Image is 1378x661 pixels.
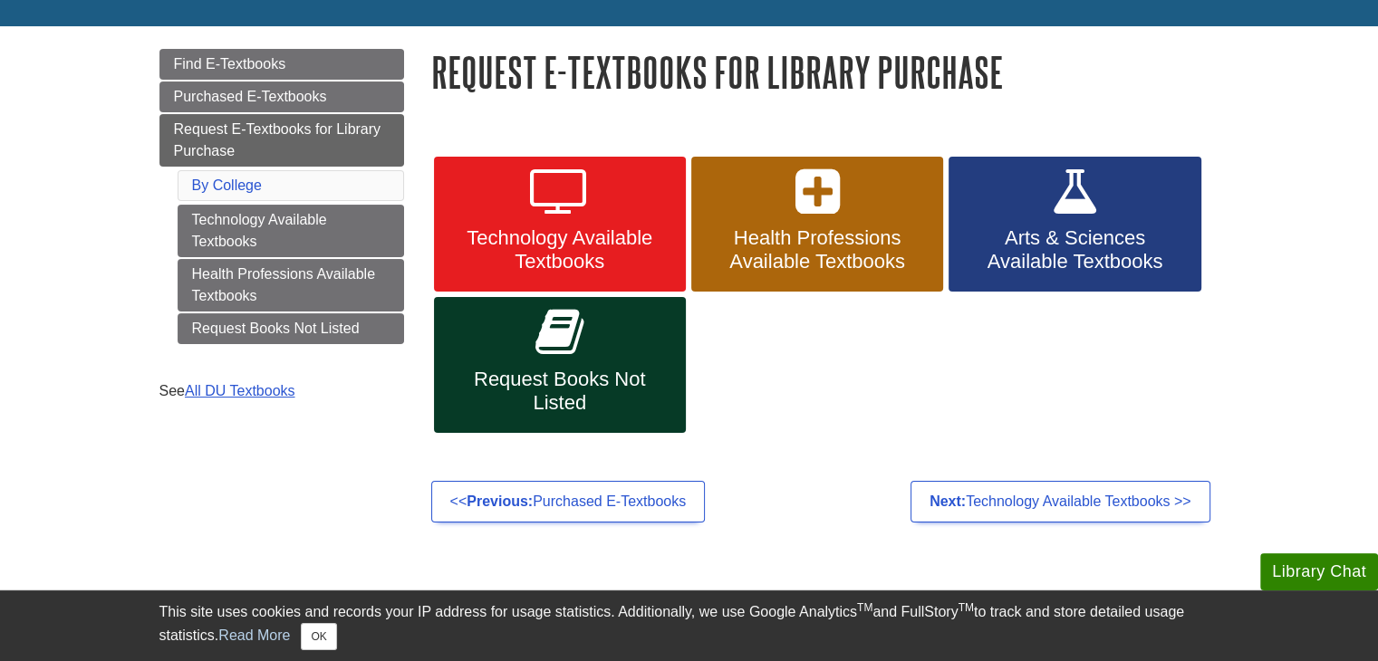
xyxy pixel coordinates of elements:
[705,226,930,273] span: Health Professions Available Textbooks
[467,493,533,509] strong: Previous:
[962,226,1187,273] span: Arts & Sciences Available Textbooks
[434,297,686,433] a: Request Books Not Listed
[185,383,295,398] a: All DU Textbooks
[178,205,404,257] a: Technology Available Textbooks
[1260,553,1378,590] button: Library Chat
[448,368,672,415] span: Request Books Not Listed
[857,601,872,614] sup: TM
[949,157,1200,292] a: Arts & Sciences Available Textbooks
[691,157,943,292] a: Health Professions Available Textbooks
[218,627,290,643] a: Read More
[178,313,404,344] a: Request Books Not Listed
[159,49,404,420] div: Guide Page Menu
[959,601,974,614] sup: TM
[178,259,404,311] a: Health Professions Available Textbooks
[159,601,1219,650] div: This site uses cookies and records your IP address for usage statistics. Additionally, we use Goo...
[159,114,404,167] a: Request E-Textbooks for Library Purchase
[301,623,336,650] button: Close
[930,493,966,509] strong: Next:
[159,380,402,402] div: See
[448,226,672,273] span: Technology Available Textbooks
[159,81,404,112] a: Purchased E-Textbooks
[431,481,706,522] a: <<Previous:Purchased E-Textbooks
[174,89,327,104] span: Purchased E-Textbooks
[431,49,1219,95] h1: Request E-Textbooks for Library Purchase
[911,481,1210,522] a: Next:Technology Available Textbooks >>
[192,177,262,193] a: By College
[174,56,286,72] span: Find E-Textbooks
[174,121,381,158] span: Request E-Textbooks for Library Purchase
[159,49,404,80] a: Find E-Textbooks
[434,157,686,292] a: Technology Available Textbooks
